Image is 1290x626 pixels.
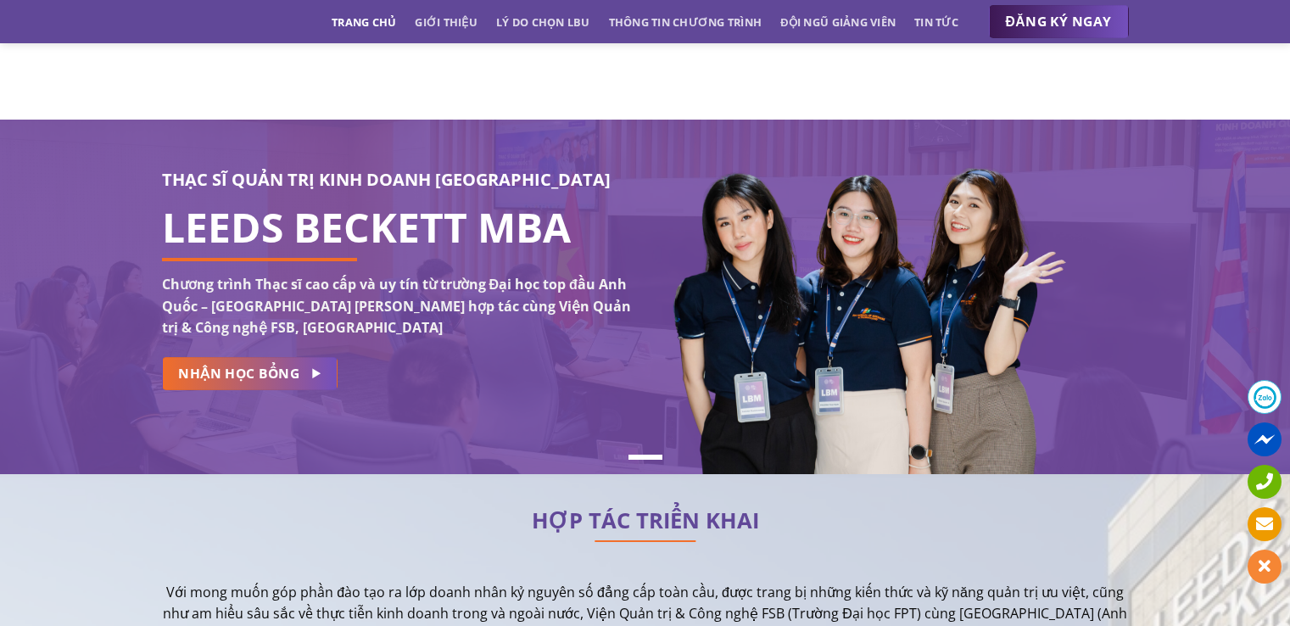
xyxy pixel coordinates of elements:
[162,357,338,390] a: NHẬN HỌC BỔNG
[914,7,958,37] a: Tin tức
[628,455,662,460] li: Page dot 1
[162,166,633,193] h3: THẠC SĨ QUẢN TRỊ KINH DOANH [GEOGRAPHIC_DATA]
[609,7,762,37] a: Thông tin chương trình
[1006,11,1112,32] span: ĐĂNG KÝ NGAY
[332,7,396,37] a: Trang chủ
[780,7,896,37] a: Đội ngũ giảng viên
[162,217,633,238] h1: LEEDS BECKETT MBA
[162,275,631,337] strong: Chương trình Thạc sĩ cao cấp và uy tín từ trường Đại học top đầu Anh Quốc – [GEOGRAPHIC_DATA] [PE...
[595,540,696,542] img: line-lbu.jpg
[496,7,590,37] a: Lý do chọn LBU
[162,512,1129,529] h2: HỢP TÁC TRIỂN KHAI
[989,5,1129,39] a: ĐĂNG KÝ NGAY
[415,7,477,37] a: Giới thiệu
[178,363,299,384] span: NHẬN HỌC BỔNG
